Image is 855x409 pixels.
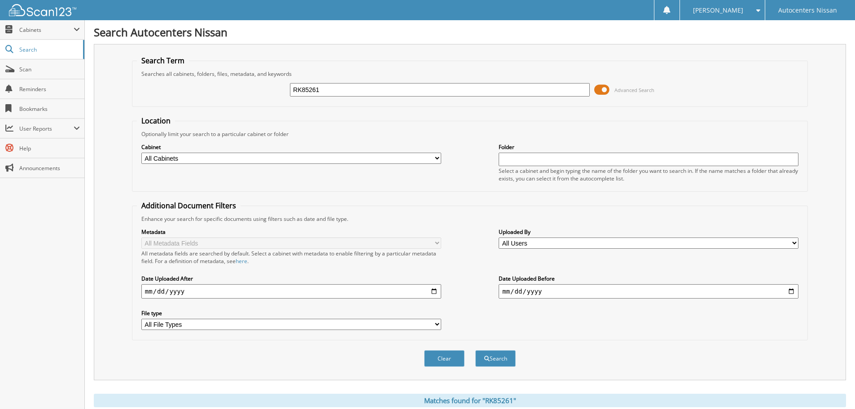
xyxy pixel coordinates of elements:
[499,228,798,236] label: Uploaded By
[778,8,837,13] span: Autocenters Nissan
[19,164,80,172] span: Announcements
[137,70,803,78] div: Searches all cabinets, folders, files, metadata, and keywords
[499,275,798,282] label: Date Uploaded Before
[499,143,798,151] label: Folder
[19,105,80,113] span: Bookmarks
[137,215,803,223] div: Enhance your search for specific documents using filters such as date and file type.
[236,257,247,265] a: here
[141,228,441,236] label: Metadata
[693,8,743,13] span: [PERSON_NAME]
[614,87,654,93] span: Advanced Search
[19,125,74,132] span: User Reports
[9,4,76,16] img: scan123-logo-white.svg
[137,56,189,66] legend: Search Term
[19,85,80,93] span: Reminders
[141,284,441,299] input: start
[137,201,241,211] legend: Additional Document Filters
[141,143,441,151] label: Cabinet
[499,284,798,299] input: end
[424,350,465,367] button: Clear
[141,275,441,282] label: Date Uploaded After
[141,250,441,265] div: All metadata fields are searched by default. Select a cabinet with metadata to enable filtering b...
[19,66,80,73] span: Scan
[137,130,803,138] div: Optionally limit your search to a particular cabinet or folder
[94,394,846,407] div: Matches found for "RK85261"
[499,167,798,182] div: Select a cabinet and begin typing the name of the folder you want to search in. If the name match...
[19,26,74,34] span: Cabinets
[94,25,846,40] h1: Search Autocenters Nissan
[19,46,79,53] span: Search
[475,350,516,367] button: Search
[19,145,80,152] span: Help
[137,116,175,126] legend: Location
[141,309,441,317] label: File type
